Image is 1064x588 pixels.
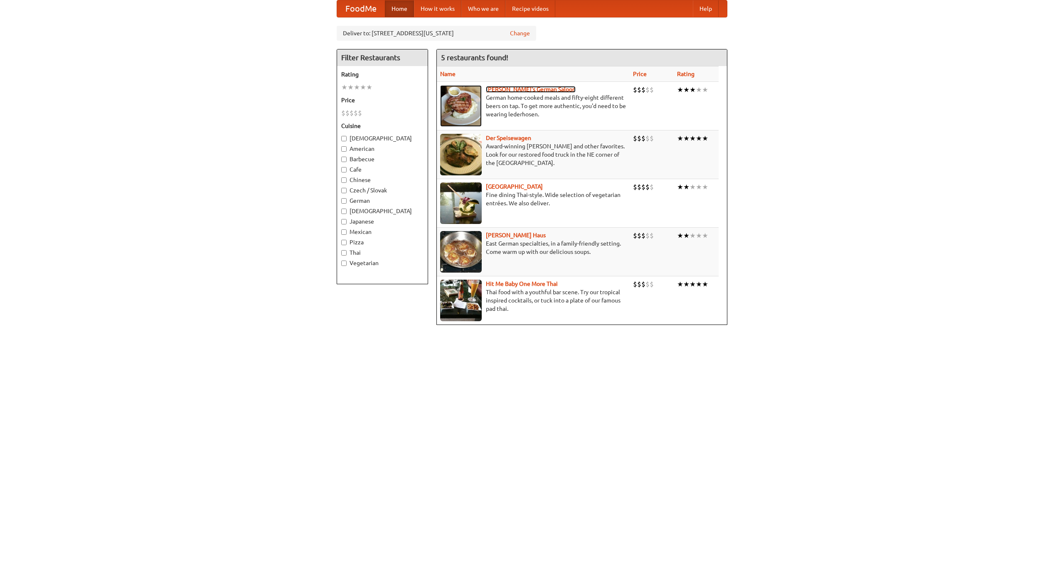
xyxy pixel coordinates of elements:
li: $ [650,85,654,94]
li: $ [633,134,637,143]
label: Chinese [341,176,424,184]
img: esthers.jpg [440,85,482,127]
li: ★ [683,231,690,240]
li: ★ [683,85,690,94]
li: $ [641,85,645,94]
li: ★ [690,280,696,289]
a: Hit Me Baby One More Thai [486,280,558,287]
li: $ [641,231,645,240]
li: $ [633,280,637,289]
label: American [341,145,424,153]
label: [DEMOGRAPHIC_DATA] [341,134,424,143]
a: Rating [677,71,695,77]
li: ★ [677,280,683,289]
input: [DEMOGRAPHIC_DATA] [341,209,347,214]
img: kohlhaus.jpg [440,231,482,273]
label: Cafe [341,165,424,174]
a: Price [633,71,647,77]
input: Czech / Slovak [341,188,347,193]
a: [GEOGRAPHIC_DATA] [486,183,543,190]
a: Home [385,0,414,17]
a: [PERSON_NAME] Haus [486,232,546,239]
li: $ [637,231,641,240]
li: ★ [702,134,708,143]
input: Chinese [341,177,347,183]
li: ★ [702,85,708,94]
li: ★ [702,280,708,289]
li: $ [650,280,654,289]
label: Thai [341,248,424,257]
li: $ [345,108,350,118]
a: Change [510,29,530,37]
li: ★ [702,182,708,192]
li: ★ [347,83,354,92]
li: $ [645,280,650,289]
div: Deliver to: [STREET_ADDRESS][US_STATE] [337,26,536,41]
li: $ [650,134,654,143]
img: satay.jpg [440,182,482,224]
li: $ [650,182,654,192]
b: [PERSON_NAME]'s German Saloon [486,86,576,93]
input: Pizza [341,240,347,245]
li: $ [633,85,637,94]
li: $ [637,85,641,94]
li: ★ [690,231,696,240]
li: ★ [690,85,696,94]
li: ★ [696,280,702,289]
li: ★ [360,83,366,92]
li: ★ [341,83,347,92]
li: ★ [683,280,690,289]
li: $ [350,108,354,118]
li: $ [354,108,358,118]
label: Barbecue [341,155,424,163]
li: $ [641,182,645,192]
a: Help [693,0,719,17]
p: Fine dining Thai-style. Wide selection of vegetarian entrées. We also deliver. [440,191,626,207]
li: ★ [683,182,690,192]
a: Name [440,71,456,77]
h5: Price [341,96,424,104]
li: $ [637,182,641,192]
a: Who we are [461,0,505,17]
img: speisewagen.jpg [440,134,482,175]
li: ★ [683,134,690,143]
li: $ [358,108,362,118]
li: $ [637,280,641,289]
h5: Cuisine [341,122,424,130]
li: $ [641,134,645,143]
h4: Filter Restaurants [337,49,428,66]
a: Der Speisewagen [486,135,531,141]
li: $ [641,280,645,289]
h5: Rating [341,70,424,79]
li: $ [650,231,654,240]
li: $ [341,108,345,118]
p: German home-cooked meals and fifty-eight different beers on tap. To get more authentic, you'd nee... [440,93,626,118]
li: ★ [690,182,696,192]
input: Cafe [341,167,347,172]
li: ★ [696,231,702,240]
ng-pluralize: 5 restaurants found! [441,54,508,62]
label: Pizza [341,238,424,246]
img: babythai.jpg [440,280,482,321]
li: ★ [696,134,702,143]
input: [DEMOGRAPHIC_DATA] [341,136,347,141]
li: ★ [677,134,683,143]
li: ★ [677,85,683,94]
input: Thai [341,250,347,256]
li: $ [645,134,650,143]
li: ★ [677,231,683,240]
input: Vegetarian [341,261,347,266]
label: Mexican [341,228,424,236]
li: $ [633,182,637,192]
label: Japanese [341,217,424,226]
input: Japanese [341,219,347,224]
input: American [341,146,347,152]
a: How it works [414,0,461,17]
li: ★ [677,182,683,192]
li: ★ [354,83,360,92]
li: ★ [366,83,372,92]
